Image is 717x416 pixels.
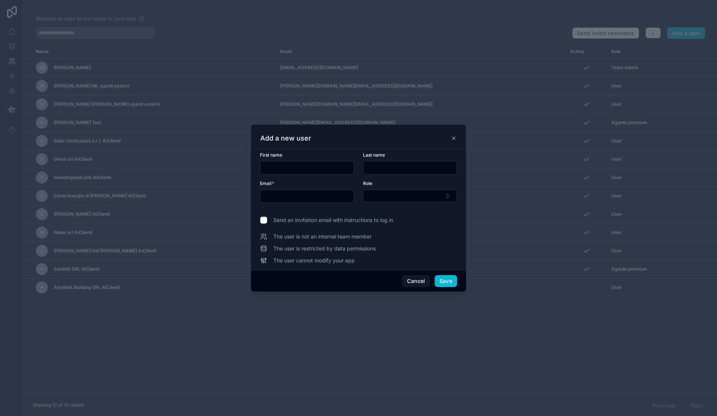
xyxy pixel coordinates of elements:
button: Select Button [363,189,457,202]
span: Last name [363,152,385,158]
span: The user cannot modify your app [273,257,355,264]
span: Send an invitation email with instructions to log in [273,216,393,224]
span: First name [260,152,282,158]
button: Cancel [402,275,430,287]
h3: Add a new user [260,134,311,143]
span: The user is restricted by data permissions [273,245,376,252]
span: Email [260,181,271,186]
button: Save [435,275,457,287]
input: Send an invitation email with instructions to log in [260,216,267,224]
span: Role [363,181,372,186]
span: The user is not an internal team member [273,233,372,240]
